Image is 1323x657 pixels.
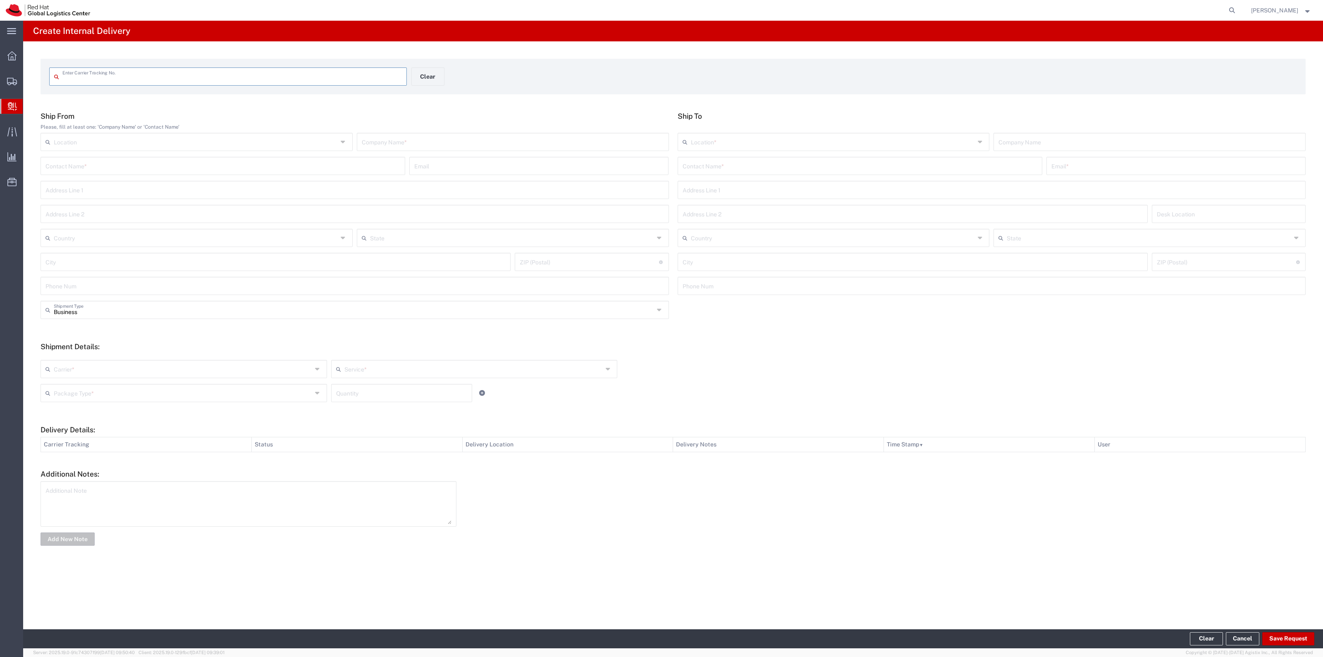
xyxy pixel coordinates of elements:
th: Delivery Notes [673,437,884,452]
th: User [1095,437,1306,452]
span: Server: 2025.19.0-91c74307f99 [33,650,135,655]
h5: Delivery Details: [41,425,1306,434]
a: Cancel [1226,632,1259,645]
span: [DATE] 09:39:01 [191,650,224,655]
h4: Create Internal Delivery [33,21,130,41]
th: Time Stamp [884,437,1095,452]
h5: Ship From [41,112,669,120]
button: Save Request [1262,632,1314,645]
button: Clear [411,67,444,86]
button: [PERSON_NAME] [1251,5,1312,15]
img: logo [6,4,90,17]
span: Robert Lomax [1251,6,1298,15]
h5: Shipment Details: [41,342,1306,351]
a: Add Item [476,387,488,399]
th: Carrier Tracking [41,437,252,452]
h5: Ship To [678,112,1306,120]
span: [DATE] 09:50:40 [100,650,135,655]
th: Delivery Location [462,437,673,452]
span: Client: 2025.19.0-129fbcf [139,650,224,655]
span: Copyright © [DATE]-[DATE] Agistix Inc., All Rights Reserved [1186,649,1313,656]
h5: Additional Notes: [41,470,1306,478]
th: Status [251,437,462,452]
table: Delivery Details: [41,437,1306,452]
button: Clear [1190,632,1223,645]
div: Please, fill at least one: 'Company Name' or 'Contact Name' [41,123,669,131]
